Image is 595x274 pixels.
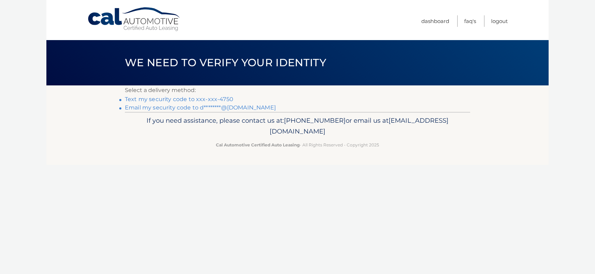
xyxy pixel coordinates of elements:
[464,15,476,27] a: FAQ's
[491,15,508,27] a: Logout
[129,115,466,137] p: If you need assistance, please contact us at: or email us at
[421,15,449,27] a: Dashboard
[125,96,233,102] a: Text my security code to xxx-xxx-4750
[216,142,300,147] strong: Cal Automotive Certified Auto Leasing
[125,85,470,95] p: Select a delivery method:
[284,116,346,124] span: [PHONE_NUMBER]
[129,141,466,149] p: - All Rights Reserved - Copyright 2025
[125,56,326,69] span: We need to verify your identity
[87,7,181,32] a: Cal Automotive
[125,104,276,111] a: Email my security code to d********@[DOMAIN_NAME]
